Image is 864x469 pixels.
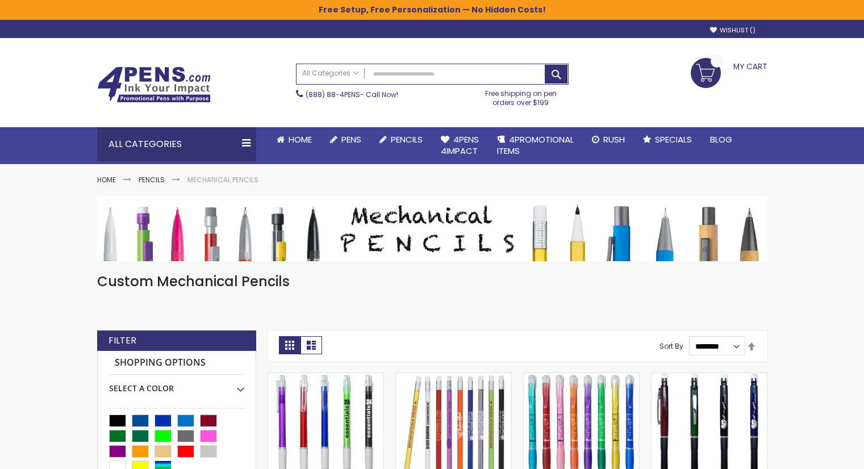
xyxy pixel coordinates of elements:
[279,336,300,354] strong: Grid
[391,133,423,145] span: Pencils
[306,90,398,99] span: - Call Now!
[488,127,583,164] a: 4PROMOTIONALITEMS
[701,127,741,152] a: Blog
[321,127,370,152] a: Pens
[139,175,165,185] a: Pencils
[652,372,767,382] a: Custom Pacer Mechanical Pencil
[97,196,767,261] img: Mechanical Pencils
[97,273,767,291] h1: Custom Mechanical Pencils
[441,133,479,157] span: 4Pens 4impact
[97,127,256,161] div: All Categories
[109,351,244,375] strong: Shopping Options
[306,90,360,99] a: (888) 88-4PENS
[97,175,116,185] a: Home
[710,26,756,35] a: Wishlist
[268,372,383,382] a: Palila Promotional Mechanical Pencil
[109,375,244,394] div: Select A Color
[341,133,361,145] span: Pens
[583,127,634,152] a: Rush
[268,127,321,152] a: Home
[108,334,136,347] strong: Filter
[396,372,511,382] a: Stay Sharp Mechanical Pencil
[297,64,365,83] a: All Categories
[710,133,732,145] span: Blog
[432,127,488,164] a: 4Pens4impact
[370,127,432,152] a: Pencils
[497,133,574,157] span: 4PROMOTIONAL ITEMS
[97,66,211,103] img: 4Pens Custom Pens and Promotional Products
[603,133,625,145] span: Rush
[655,133,692,145] span: Specials
[634,127,701,152] a: Specials
[524,372,639,382] a: Zanzibar Promotional Mechanical Pencil
[289,133,312,145] span: Home
[187,175,258,185] strong: Mechanical Pencils
[302,69,359,78] span: All Categories
[660,341,683,351] label: Sort By
[473,85,569,107] div: Free shipping on pen orders over $199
